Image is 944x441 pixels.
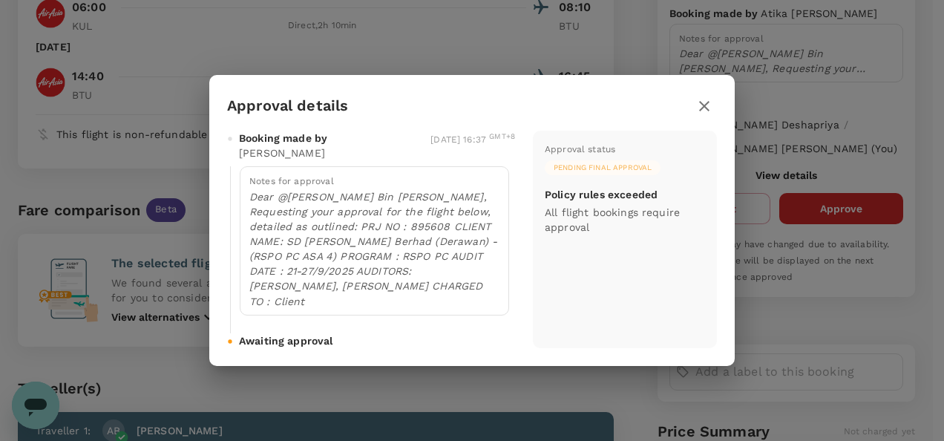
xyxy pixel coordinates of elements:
span: Pending final approval [545,163,661,173]
div: Approval status [545,143,615,157]
sup: GMT+8 [489,132,515,140]
h3: Approval details [227,97,348,114]
span: Notes for approval [249,176,334,186]
p: Policy rules exceeded [545,187,658,202]
span: Booking made by [239,131,327,146]
p: All flight bookings require approval [545,205,705,235]
p: Dear @[PERSON_NAME] Bin [PERSON_NAME], Requesting your approval for the flight below, detailed as... [249,189,499,308]
span: Awaiting approval [239,333,333,348]
span: [DATE] 16:37 [430,134,515,145]
p: [PERSON_NAME] [239,146,325,160]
